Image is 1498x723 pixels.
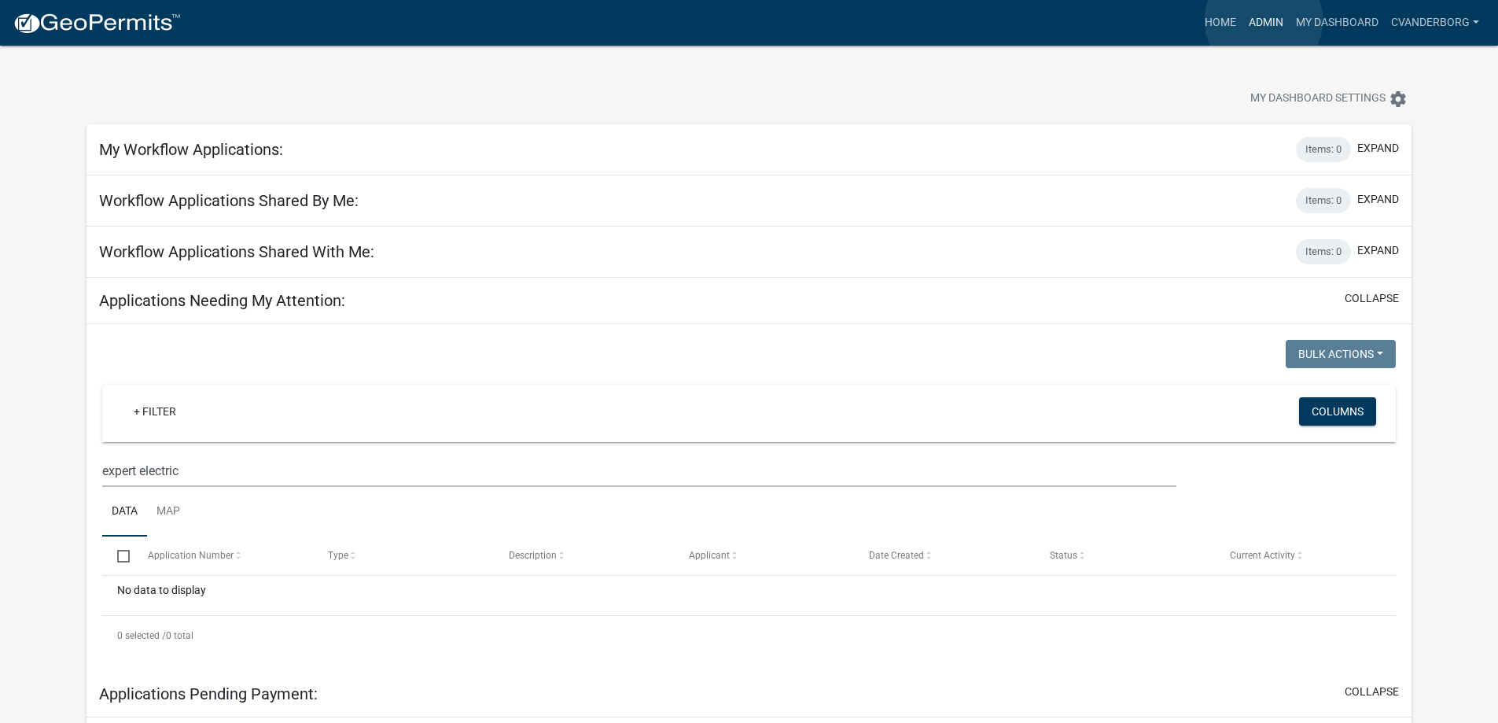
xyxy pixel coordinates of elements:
a: cvanderborg [1385,8,1485,38]
button: expand [1357,242,1399,259]
input: Search for applications [102,455,1176,487]
span: Current Activity [1230,550,1295,561]
div: 0 total [102,616,1396,655]
span: My Dashboard Settings [1250,90,1386,109]
h5: Applications Needing My Attention: [99,291,345,310]
h5: Applications Pending Payment: [99,684,318,703]
span: Status [1050,550,1077,561]
datatable-header-cell: Applicant [674,537,854,574]
span: Type [328,550,348,561]
datatable-header-cell: Current Activity [1215,537,1395,574]
a: Admin [1242,8,1290,38]
button: collapse [1345,290,1399,307]
a: Data [102,487,147,537]
span: Applicant [689,550,730,561]
h5: Workflow Applications Shared With Me: [99,242,374,261]
button: Columns [1299,397,1376,426]
span: Date Created [869,550,924,561]
div: Items: 0 [1296,239,1351,264]
datatable-header-cell: Application Number [133,537,313,574]
button: expand [1357,191,1399,208]
button: Bulk Actions [1286,340,1396,368]
datatable-header-cell: Type [313,537,493,574]
button: expand [1357,140,1399,157]
div: Items: 0 [1296,188,1351,213]
a: Home [1198,8,1242,38]
h5: Workflow Applications Shared By Me: [99,191,359,210]
datatable-header-cell: Date Created [854,537,1034,574]
button: My Dashboard Settingssettings [1238,83,1420,114]
button: collapse [1345,684,1399,700]
span: 0 selected / [117,630,166,641]
datatable-header-cell: Description [493,537,673,574]
div: Items: 0 [1296,137,1351,162]
div: No data to display [102,576,1396,615]
div: collapse [86,324,1412,671]
datatable-header-cell: Status [1035,537,1215,574]
a: My Dashboard [1290,8,1385,38]
span: Description [509,550,557,561]
a: Map [147,487,190,537]
a: + Filter [121,397,189,426]
h5: My Workflow Applications: [99,140,283,159]
i: settings [1389,90,1408,109]
datatable-header-cell: Select [102,537,132,574]
span: Application Number [148,550,234,561]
